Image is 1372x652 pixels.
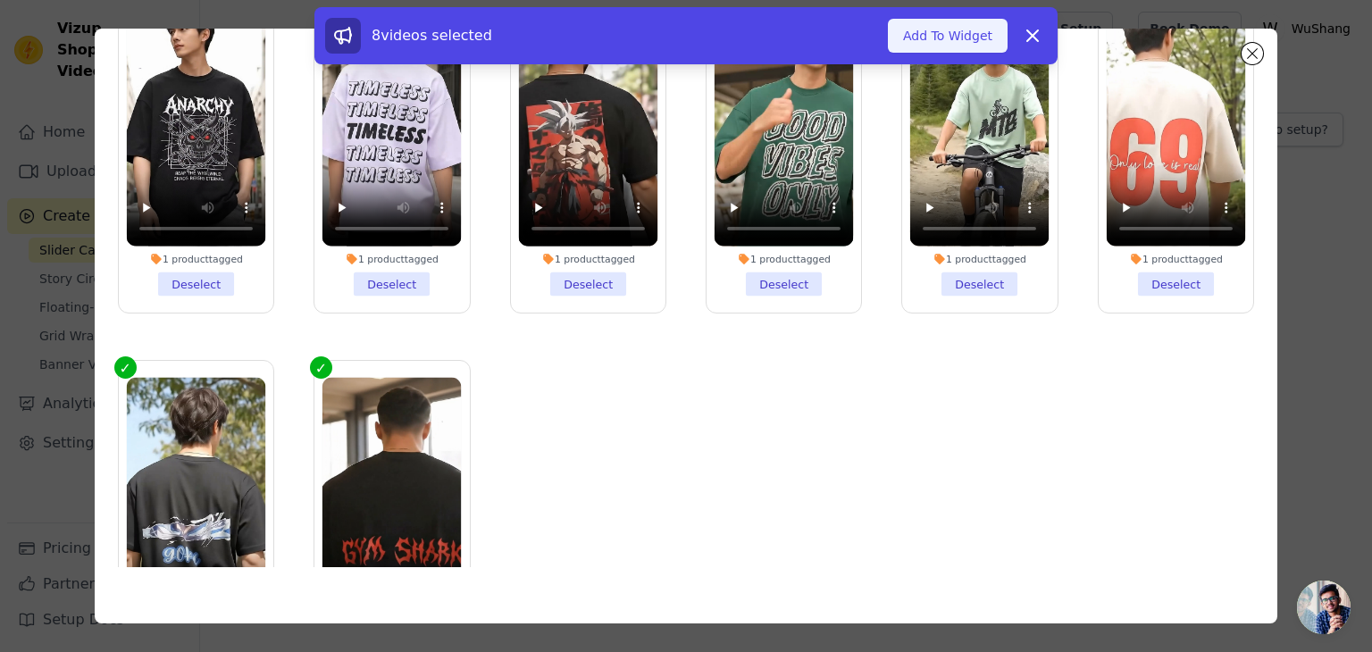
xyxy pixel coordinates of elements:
div: 1 product tagged [1107,253,1246,265]
div: 1 product tagged [322,253,462,265]
div: 1 product tagged [715,253,854,265]
div: 1 product tagged [126,253,265,265]
span: 8 videos selected [372,27,492,44]
div: Open chat [1297,581,1351,634]
div: 1 product tagged [518,253,657,265]
div: 1 product tagged [910,253,1050,265]
button: Add To Widget [888,19,1008,53]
